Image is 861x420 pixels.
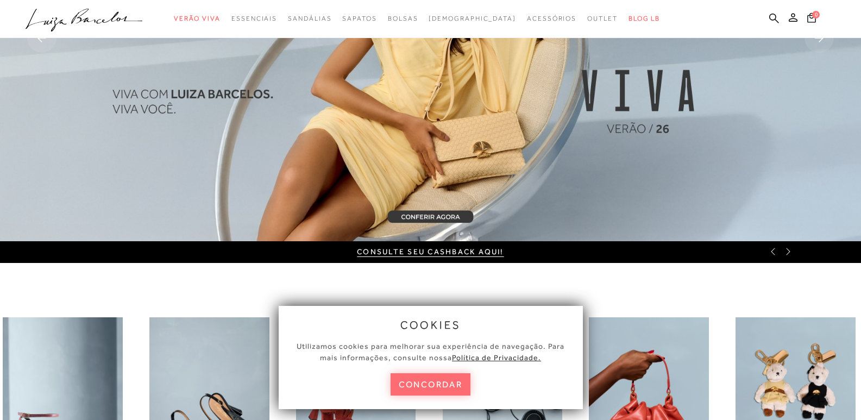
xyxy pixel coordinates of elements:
span: Acessórios [527,15,576,22]
a: Política de Privacidade. [452,353,541,362]
a: noSubCategoriesText [174,9,221,29]
span: Sapatos [342,15,376,22]
button: concordar [391,373,471,396]
span: Outlet [587,15,618,22]
button: 0 [804,12,819,27]
span: Bolsas [388,15,418,22]
span: Verão Viva [174,15,221,22]
a: BLOG LB [629,9,660,29]
a: Consulte seu cashback aqui! [357,247,504,256]
a: noSubCategoriesText [429,9,516,29]
a: noSubCategoriesText [342,9,376,29]
span: 0 [812,11,820,18]
a: noSubCategoriesText [527,9,576,29]
span: [DEMOGRAPHIC_DATA] [429,15,516,22]
a: noSubCategoriesText [231,9,277,29]
span: Sandálias [288,15,331,22]
a: noSubCategoriesText [587,9,618,29]
span: cookies [400,319,461,331]
span: Essenciais [231,15,277,22]
span: Utilizamos cookies para melhorar sua experiência de navegação. Para mais informações, consulte nossa [297,342,564,362]
a: noSubCategoriesText [288,9,331,29]
span: BLOG LB [629,15,660,22]
a: noSubCategoriesText [388,9,418,29]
